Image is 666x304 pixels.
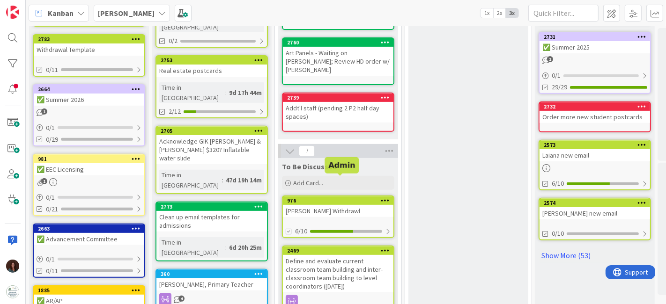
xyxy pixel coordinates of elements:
span: 0/11 [46,65,58,75]
div: 2573 [544,142,650,148]
div: 360[PERSON_NAME], Primary Teacher [156,270,267,290]
h5: Admin [328,161,355,170]
span: 0/10 [552,229,564,239]
span: 0/21 [46,204,58,214]
div: 976 [283,196,393,205]
div: 1885 [38,287,144,294]
img: RF [6,260,19,273]
div: [PERSON_NAME] new email [540,207,650,219]
div: 2469 [287,247,393,254]
a: 2573Laiana new email6/10 [539,140,651,190]
div: 2469 [283,246,393,255]
div: ✅ Advancement Committee [34,233,144,245]
div: [PERSON_NAME], Primary Teacher [156,278,267,290]
div: 2753Real estate postcards [156,56,267,77]
div: 0/1 [540,70,650,81]
div: 2732 [544,103,650,110]
div: 2574[PERSON_NAME] new email [540,199,650,219]
div: Time in [GEOGRAPHIC_DATA] [159,170,222,190]
div: 2739Addt'l staff (pending 2 P2 half day spaces) [283,94,393,123]
div: 0/1 [34,192,144,203]
div: 2783 [38,36,144,43]
div: 2705Acknowledge GIK [PERSON_NAME] & [PERSON_NAME] $320? Inflatable water slide [156,127,267,164]
a: 2732Order more new student postcards [539,101,651,132]
span: 2/12 [169,107,181,116]
div: 981 [38,156,144,162]
a: 2664✅ Summer 20260/10/29 [33,84,145,146]
a: 2574[PERSON_NAME] new email0/10 [539,198,651,240]
img: Visit kanbanzone.com [6,6,19,19]
img: avatar [6,285,19,298]
div: 2574 [540,199,650,207]
div: 2773 [161,203,267,210]
div: 2739 [283,94,393,102]
div: 2469Define and evaluate current classroom team building and inter-classroom team building to leve... [283,246,393,292]
div: 2731✅ Summer 2025 [540,33,650,53]
div: [PERSON_NAME] Withdrawl [283,205,393,217]
span: 0 / 1 [46,193,55,203]
div: 0/1 [34,253,144,265]
span: 2x [493,8,506,18]
div: 2760 [287,39,393,46]
div: 2663 [38,225,144,232]
div: Order more new student postcards [540,111,650,123]
div: Acknowledge GIK [PERSON_NAME] & [PERSON_NAME] $320? Inflatable water slide [156,135,267,164]
span: 6/10 [295,226,307,236]
div: ✅ EEC Licensing [34,163,144,175]
div: 2760Art Panels - Waiting on [PERSON_NAME]; Review HD order w/ [PERSON_NAME] [283,38,393,76]
div: 2664 [38,86,144,93]
a: 2753Real estate postcardsTime in [GEOGRAPHIC_DATA]:9d 17h 44m2/12 [155,55,268,118]
div: Addt'l staff (pending 2 P2 half day spaces) [283,102,393,123]
span: To Be Discussed [282,162,337,171]
div: Define and evaluate current classroom team building and inter-classroom team building to level co... [283,255,393,292]
span: 1 [41,178,47,184]
div: 9d 17h 44m [227,87,264,98]
div: 0/1 [34,122,144,134]
div: 2573 [540,141,650,149]
div: 2705 [161,128,267,134]
a: Show More (53) [539,248,651,263]
span: 0 / 1 [46,254,55,264]
div: 2732Order more new student postcards [540,102,650,123]
span: 0/11 [46,266,58,276]
span: 7 [299,145,315,157]
span: Kanban [48,7,74,19]
div: 981 [34,155,144,163]
div: 2783Withdrawal Template [34,35,144,56]
div: 2664✅ Summer 2026 [34,85,144,106]
div: 6d 20h 25m [227,242,264,253]
span: 2 [547,56,553,62]
div: 2783 [34,35,144,43]
div: Time in [GEOGRAPHIC_DATA] [159,82,225,103]
div: 2663 [34,224,144,233]
div: 2731 [540,33,650,41]
div: 2773 [156,203,267,211]
span: 29/29 [552,82,567,92]
a: 976[PERSON_NAME] Withdrawl6/10 [282,195,394,238]
div: ✅ Summer 2025 [540,41,650,53]
span: 0/29 [46,135,58,145]
a: 2773Clean up email templates for admissionsTime in [GEOGRAPHIC_DATA]:6d 20h 25m [155,202,268,261]
div: 2663✅ Advancement Committee [34,224,144,245]
span: : [225,242,227,253]
span: 1x [481,8,493,18]
input: Quick Filter... [528,5,599,22]
div: 2739 [287,94,393,101]
a: 2731✅ Summer 20250/129/29 [539,32,651,94]
a: 2783Withdrawal Template0/11 [33,34,145,77]
div: 360 [156,270,267,278]
div: 360 [161,271,267,277]
div: 2753 [161,57,267,64]
div: 1885 [34,286,144,295]
span: Support [20,1,43,13]
div: 2760 [283,38,393,47]
div: 2705 [156,127,267,135]
a: 2739Addt'l staff (pending 2 P2 half day spaces) [282,93,394,132]
a: 2760Art Panels - Waiting on [PERSON_NAME]; Review HD order w/ [PERSON_NAME] [282,37,394,85]
div: 2731 [544,34,650,40]
div: 2753 [156,56,267,65]
div: 2773Clean up email templates for admissions [156,203,267,232]
span: 0 / 1 [552,71,561,80]
div: 2732 [540,102,650,111]
span: 1 [41,109,47,115]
